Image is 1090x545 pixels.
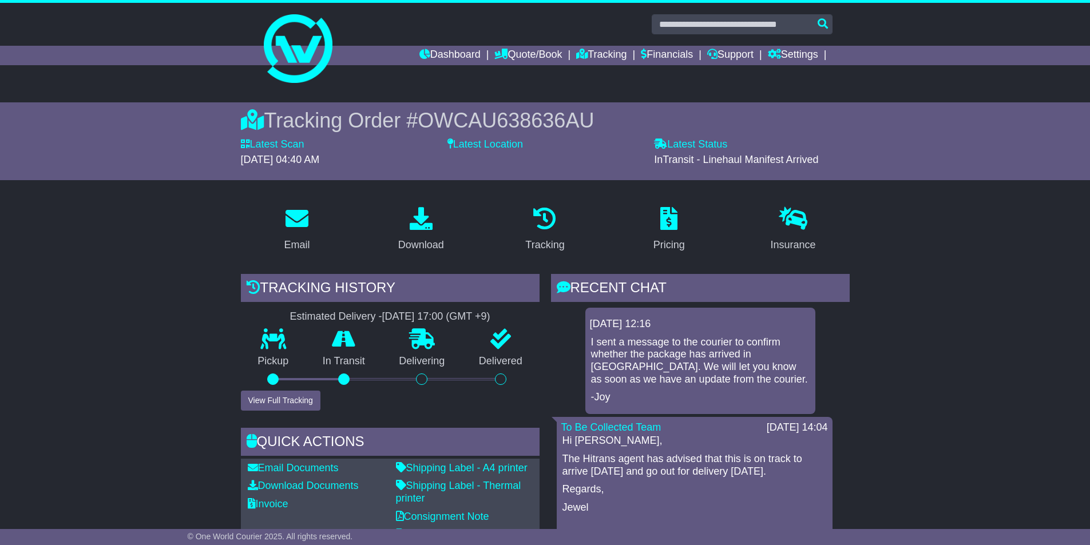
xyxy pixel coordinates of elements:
a: Download Documents [248,480,359,491]
span: © One World Courier 2025. All rights reserved. [188,532,353,541]
a: Financials [641,46,693,65]
a: Email Documents [248,462,339,474]
div: Estimated Delivery - [241,311,540,323]
p: The Hitrans agent has advised that this is on track to arrive [DATE] and go out for delivery [DATE]. [562,453,827,478]
a: To Be Collected Team [561,421,661,433]
a: Download [391,203,451,257]
p: Hi [PERSON_NAME], [562,435,827,447]
p: Pickup [241,355,306,368]
div: Insurance [771,237,816,253]
label: Latest Status [654,138,727,151]
span: OWCAU638636AU [418,109,594,132]
div: Pricing [653,237,685,253]
button: View Full Tracking [241,391,320,411]
label: Latest Scan [241,138,304,151]
p: Regards, [562,483,827,496]
a: Email [276,203,317,257]
a: Settings [768,46,818,65]
a: Quote/Book [494,46,562,65]
a: Tracking [576,46,627,65]
a: Support [707,46,754,65]
a: Tracking [518,203,572,257]
p: In Transit [306,355,382,368]
div: RECENT CHAT [551,274,850,305]
div: Tracking history [241,274,540,305]
div: Quick Actions [241,428,540,459]
a: Shipping Label - Thermal printer [396,480,521,504]
a: Consignment Note [396,511,489,522]
label: Latest Location [447,138,523,151]
div: Tracking [525,237,564,253]
span: [DATE] 04:40 AM [241,154,320,165]
div: [DATE] 17:00 (GMT +9) [382,311,490,323]
div: [DATE] 12:16 [590,318,811,331]
span: InTransit - Linehaul Manifest Arrived [654,154,818,165]
a: Insurance [763,203,823,257]
a: Invoice [248,498,288,510]
a: Shipping Label - A4 printer [396,462,528,474]
a: Pricing [646,203,692,257]
p: Jewel [562,502,827,514]
p: Delivering [382,355,462,368]
p: -Joy [591,391,810,404]
a: Dashboard [419,46,481,65]
p: Delivered [462,355,540,368]
div: Tracking Order # [241,108,850,133]
div: Email [284,237,310,253]
div: Download [398,237,444,253]
p: I sent a message to the courier to confirm whether the package has arrived in [GEOGRAPHIC_DATA]. ... [591,336,810,385]
div: [DATE] 14:04 [767,421,828,434]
